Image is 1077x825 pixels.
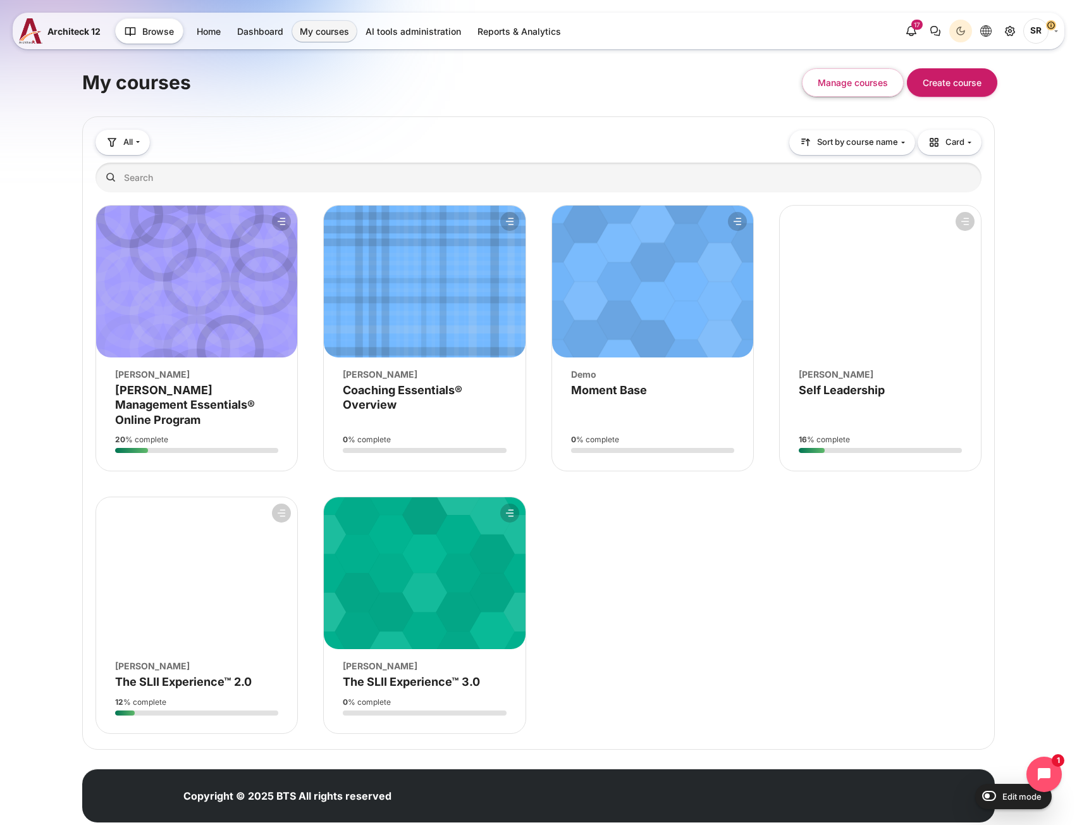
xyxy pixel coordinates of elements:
strong: 0 [343,697,348,707]
a: User menu [1023,18,1058,44]
a: Self Leadership [799,383,885,397]
a: A12 A12 Architeck 12 [19,18,106,44]
a: [PERSON_NAME] Management Essentials® Online Program [115,383,255,426]
button: Sorting drop-down menu [789,130,915,155]
div: [PERSON_NAME] [115,659,278,673]
a: Moment Base [571,383,647,397]
div: [PERSON_NAME] [799,368,962,381]
div: Demo [571,368,734,381]
a: The SLII Experience™ 3.0 [343,675,480,688]
span: Sort by course name [817,136,898,149]
div: % complete [571,434,734,445]
a: Reports & Analytics [470,21,569,42]
span: Songklod Riraroengjaratsaeng [1023,18,1049,44]
section: Content [82,37,995,750]
div: Course overview controls [95,130,982,195]
div: 17 [911,20,923,30]
button: Grouping drop-down menu [95,130,150,154]
span: Edit mode [1002,791,1042,802]
strong: 0 [343,435,348,444]
button: Light Mode Dark Mode [949,20,972,42]
div: Show notification window with 17 new notifications [900,20,923,42]
a: My courses [292,21,357,42]
span: Architeck 12 [47,25,101,38]
img: A12 [19,18,42,44]
div: % complete [115,697,278,708]
button: There are 0 unread conversations [924,20,947,42]
a: Site administration [999,20,1021,42]
a: Coaching Essentials® Overview [343,383,462,411]
button: Browse [115,18,183,44]
span: Browse [142,25,174,38]
button: Create course [907,68,997,97]
input: Search [95,163,982,192]
h1: My courses [82,70,191,95]
button: Manage courses [802,68,904,97]
div: [PERSON_NAME] [343,368,506,381]
a: The SLII Experience™ 2.0 [115,675,252,688]
strong: 16 [799,435,807,444]
div: % complete [115,434,278,445]
a: Home [189,21,228,42]
strong: Copyright © 2025 BTS All rights reserved [183,790,391,802]
div: % complete [343,697,506,708]
strong: 12 [115,697,123,707]
div: % complete [799,434,962,445]
button: Languages [975,20,997,42]
span: All [123,136,133,149]
a: AI tools administration [358,21,469,42]
div: [PERSON_NAME] [115,368,278,381]
strong: 0 [571,435,576,444]
div: % complete [343,434,506,445]
section: Course overview [82,116,995,749]
button: Display drop-down menu [918,130,982,155]
strong: 20 [115,435,125,444]
span: Card [928,136,964,149]
div: Dark Mode [951,22,970,40]
div: [PERSON_NAME] [343,659,506,673]
a: Dashboard [230,21,291,42]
